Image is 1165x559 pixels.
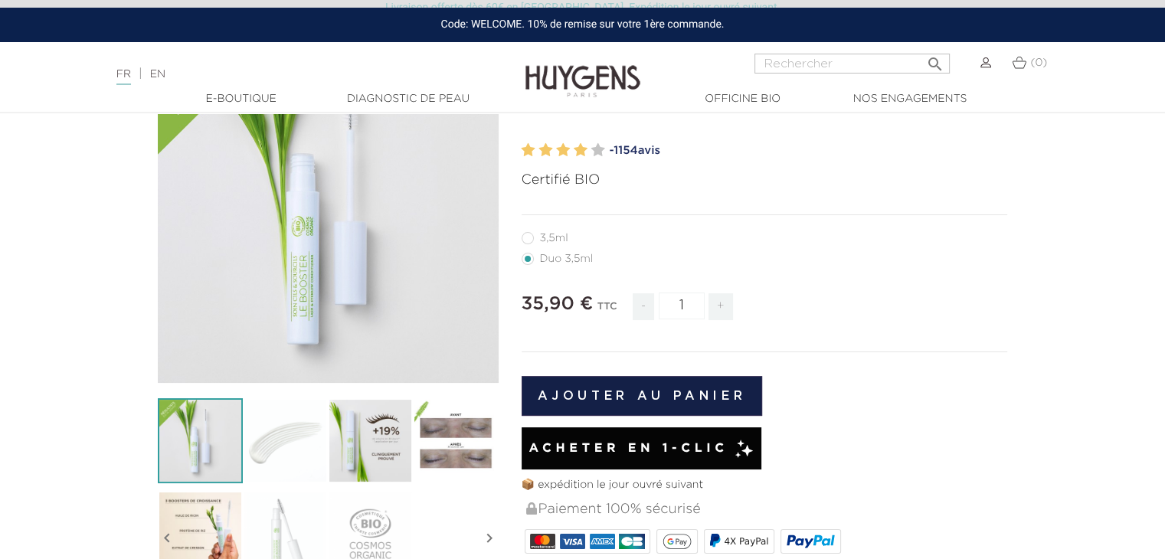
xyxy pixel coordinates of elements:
span: - [633,293,654,320]
a: EN [150,69,165,80]
label: Duo 3,5ml [522,253,612,265]
div: TTC [597,290,617,332]
a: Nos engagements [833,91,987,107]
label: 1 [522,139,535,162]
img: AMEX [590,534,615,549]
label: 3,5ml [522,232,587,244]
img: Paiement 100% sécurisé [526,502,537,515]
div: | [109,65,474,83]
input: Rechercher [754,54,950,74]
span: 1154 [614,145,637,156]
img: MASTERCARD [530,534,555,549]
label: 3 [556,139,570,162]
img: CB_NATIONALE [619,534,644,549]
a: Diagnostic de peau [332,91,485,107]
span: 4X PayPal [724,536,768,547]
a: FR [116,69,131,85]
button: Ajouter au panier [522,376,763,416]
img: google_pay [663,534,692,549]
p: Certifié BIO [522,170,1008,191]
span: + [708,293,733,320]
a: E-Boutique [165,91,318,107]
img: Le Booster - Soin Cils & Sourcils [158,398,243,483]
img: VISA [560,534,585,549]
a: Officine Bio [666,91,820,107]
button:  [921,49,948,70]
p: 📦 expédition le jour ouvré suivant [522,477,1008,493]
label: 2 [538,139,552,162]
i:  [925,51,944,69]
a: -1154avis [610,139,1008,162]
div: Paiement 100% sécurisé [525,493,1008,526]
input: Quantité [659,293,705,319]
span: 35,90 € [522,295,594,313]
img: Huygens [525,41,640,100]
label: 5 [591,139,605,162]
span: (0) [1030,57,1047,68]
label: 4 [574,139,587,162]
